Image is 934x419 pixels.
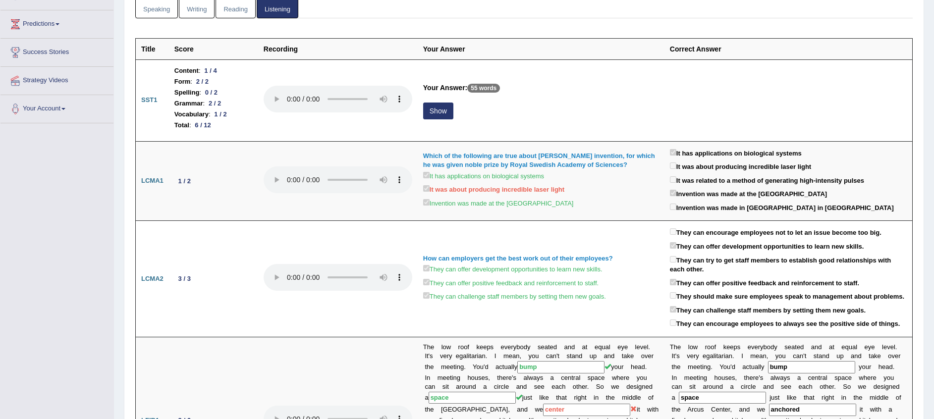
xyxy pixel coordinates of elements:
[749,374,753,381] b: e
[819,374,821,381] b: t
[753,374,755,381] b: r
[732,363,735,370] b: d
[892,352,895,360] b: v
[828,383,832,390] b: e
[671,363,673,370] b: t
[858,352,862,360] b: d
[0,10,113,35] a: Predictions
[775,374,780,381] b: w
[719,383,723,390] b: d
[742,363,746,370] b: a
[712,383,715,390] b: u
[856,343,857,351] b: l
[894,343,895,351] b: l
[788,383,791,390] b: e
[693,374,697,381] b: e
[755,363,758,370] b: a
[423,263,603,274] label: They can offer development opportunities to learn new skills.
[878,352,881,360] b: e
[0,95,113,120] a: Your Account
[670,242,676,249] input: They can offer development opportunities to learn new skills.
[755,343,758,351] b: e
[760,374,764,381] b: s
[191,120,215,130] div: 6 / 12
[796,352,800,360] b: a
[670,188,827,199] label: Invention was made at the [GEOGRAPHIC_DATA]
[758,363,760,370] b: l
[759,374,760,381] b: '
[174,120,189,131] b: Total
[871,352,874,360] b: a
[687,352,690,360] b: v
[201,65,221,76] div: 1 / 4
[748,383,751,390] b: c
[699,374,700,381] b: i
[832,383,834,390] b: r
[866,363,869,370] b: u
[759,352,763,360] b: a
[793,352,796,360] b: c
[169,38,258,59] th: Score
[893,363,895,370] b: .
[887,374,890,381] b: o
[688,363,693,370] b: m
[802,383,806,390] b: a
[728,374,732,381] b: e
[770,383,773,390] b: d
[702,363,704,370] b: i
[517,361,604,373] input: blank
[670,240,864,252] label: They can offer development opportunities to learn new skills.
[423,152,659,170] div: Which of the following are true about [PERSON_NAME] invention, for which he was given noble prize...
[694,383,696,390] b: t
[671,352,673,360] b: I
[751,363,755,370] b: u
[423,185,430,192] input: It was about producing incredible laser light
[423,290,606,302] label: They can challenge staff members by setting them new goals.
[715,352,716,360] b: i
[673,352,675,360] b: t
[749,363,751,370] b: t
[700,363,702,370] b: t
[674,343,677,351] b: h
[136,38,169,59] th: Title
[723,363,727,370] b: o
[882,363,885,370] b: e
[423,254,659,263] div: How can employers get the best work out of their employees?
[797,374,801,381] b: a
[670,277,859,288] label: They can offer positive feedback and reinforcement to staff.
[0,39,113,63] a: Success Stories
[0,67,113,92] a: Strategy Videos
[721,374,725,381] b: u
[760,343,764,351] b: y
[741,352,743,360] b: I
[705,343,707,351] b: r
[690,343,693,351] b: o
[725,374,728,381] b: s
[423,183,564,195] label: It was about producing incredible laser light
[721,352,723,360] b: r
[745,383,747,390] b: r
[670,292,676,299] input: They should make sure employees speak to management about problems.
[815,374,818,381] b: n
[205,98,225,108] div: 2 / 2
[174,65,253,76] li: :
[783,374,787,381] b: y
[882,343,883,351] b: l
[671,374,673,381] b: I
[670,317,900,329] label: They can encourage employees to always see the positive side of things.
[737,343,741,351] b: s
[732,374,735,381] b: s
[868,343,872,351] b: y
[859,374,863,381] b: w
[714,343,716,351] b: f
[832,343,834,351] b: t
[849,343,852,351] b: u
[867,374,871,381] b: e
[423,277,599,288] label: They can offer positive feedback and reinforcement to staff.
[707,363,711,370] b: g
[716,352,718,360] b: t
[711,343,714,351] b: o
[670,176,676,183] input: It was related to a method of generating high-intensity pulses
[678,383,682,390] b: n
[869,363,871,370] b: r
